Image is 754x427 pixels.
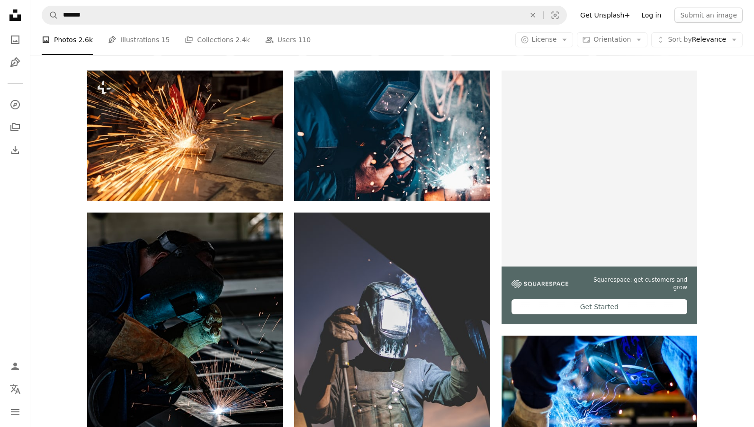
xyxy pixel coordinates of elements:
[235,35,250,45] span: 2.4k
[532,36,557,43] span: License
[593,36,631,43] span: Orientation
[574,8,636,23] a: Get Unsplash+
[87,355,283,364] a: a welder working on a piece of metal
[577,32,647,47] button: Orientation
[651,32,743,47] button: Sort byRelevance
[6,357,25,376] a: Log in / Sign up
[6,380,25,399] button: Language
[265,25,311,55] a: Users 110
[6,118,25,137] a: Collections
[6,6,25,27] a: Home — Unsplash
[636,8,667,23] a: Log in
[502,396,697,405] a: man holding gray steel frame
[6,30,25,49] a: Photos
[87,132,283,140] a: Craftsman sawing metal, sparkles around workshop.
[674,8,743,23] button: Submit an image
[512,280,568,288] img: file-1747939142011-51e5cc87e3c9
[294,131,490,140] a: man using welding machine
[502,71,697,324] a: Squarespace: get customers and growGet Started
[42,6,58,24] button: Search Unsplash
[6,402,25,421] button: Menu
[6,95,25,114] a: Explore
[298,35,311,45] span: 110
[522,6,543,24] button: Clear
[512,299,687,314] div: Get Started
[108,25,170,55] a: Illustrations 15
[294,71,490,201] img: man using welding machine
[668,36,691,43] span: Sort by
[87,71,283,201] img: Craftsman sawing metal, sparkles around workshop.
[6,141,25,160] a: Download History
[294,355,490,364] a: man wearing automatic dark welding helmet
[42,6,567,25] form: Find visuals sitewide
[185,25,250,55] a: Collections 2.4k
[515,32,574,47] button: License
[580,276,687,292] span: Squarespace: get customers and grow
[162,35,170,45] span: 15
[668,35,726,44] span: Relevance
[544,6,566,24] button: Visual search
[6,53,25,72] a: Illustrations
